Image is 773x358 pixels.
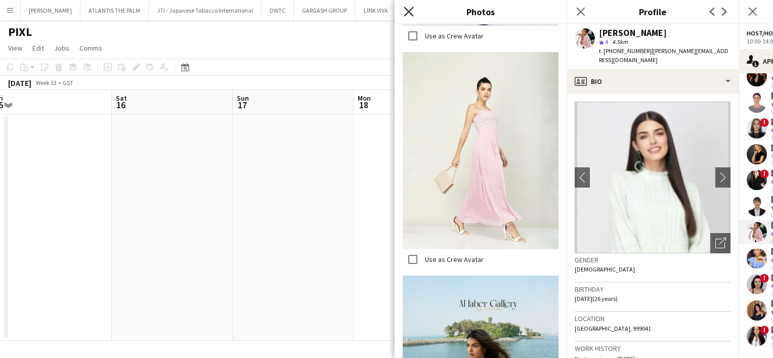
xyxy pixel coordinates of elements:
img: Crew photo 1100743 [403,52,559,249]
span: [GEOGRAPHIC_DATA], 999041 [575,325,651,332]
h3: Birthday [575,285,731,294]
h3: Gender [575,255,731,264]
a: Comms [75,41,106,55]
label: Use as Crew Avatar [423,255,484,264]
span: Week 33 [33,79,59,86]
span: 16 [114,99,127,111]
button: DWTC [262,1,294,20]
span: Edit [32,43,44,53]
div: Bio [567,69,739,94]
span: Sun [237,94,249,103]
span: 4.5km [610,38,630,46]
span: 4 [605,38,608,46]
span: Jobs [54,43,69,53]
span: View [8,43,22,53]
h3: Photos [395,5,567,18]
span: Comms [79,43,102,53]
h3: Location [575,314,731,323]
span: t. [PHONE_NUMBER] [599,47,652,55]
span: [DEMOGRAPHIC_DATA] [575,265,635,273]
span: ! [760,118,769,127]
label: Use as Crew Avatar [423,31,484,40]
span: ! [760,169,769,178]
a: Edit [28,41,48,55]
span: 17 [235,99,249,111]
a: View [4,41,26,55]
span: Mon [358,94,371,103]
span: Sat [116,94,127,103]
button: GARGASH GROUP [294,1,356,20]
h3: Work history [575,344,731,353]
a: Jobs [50,41,73,55]
button: LINK VIVA [356,1,397,20]
button: ATLANTIS THE PALM [80,1,149,20]
h3: Profile [567,5,739,18]
div: GST [63,79,73,86]
div: [DATE] [8,78,31,88]
div: [PERSON_NAME] [599,28,667,37]
button: [PERSON_NAME] [21,1,80,20]
span: [DATE] (26 years) [575,295,618,302]
button: JTI - Japanese Tabacco International [149,1,262,20]
span: 18 [356,99,371,111]
span: ! [760,326,769,335]
span: | [PERSON_NAME][EMAIL_ADDRESS][DOMAIN_NAME] [599,47,728,64]
div: Open photos pop-in [710,233,731,253]
h1: PIXL [8,24,32,39]
span: ! [760,274,769,283]
img: Crew avatar or photo [575,102,731,253]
